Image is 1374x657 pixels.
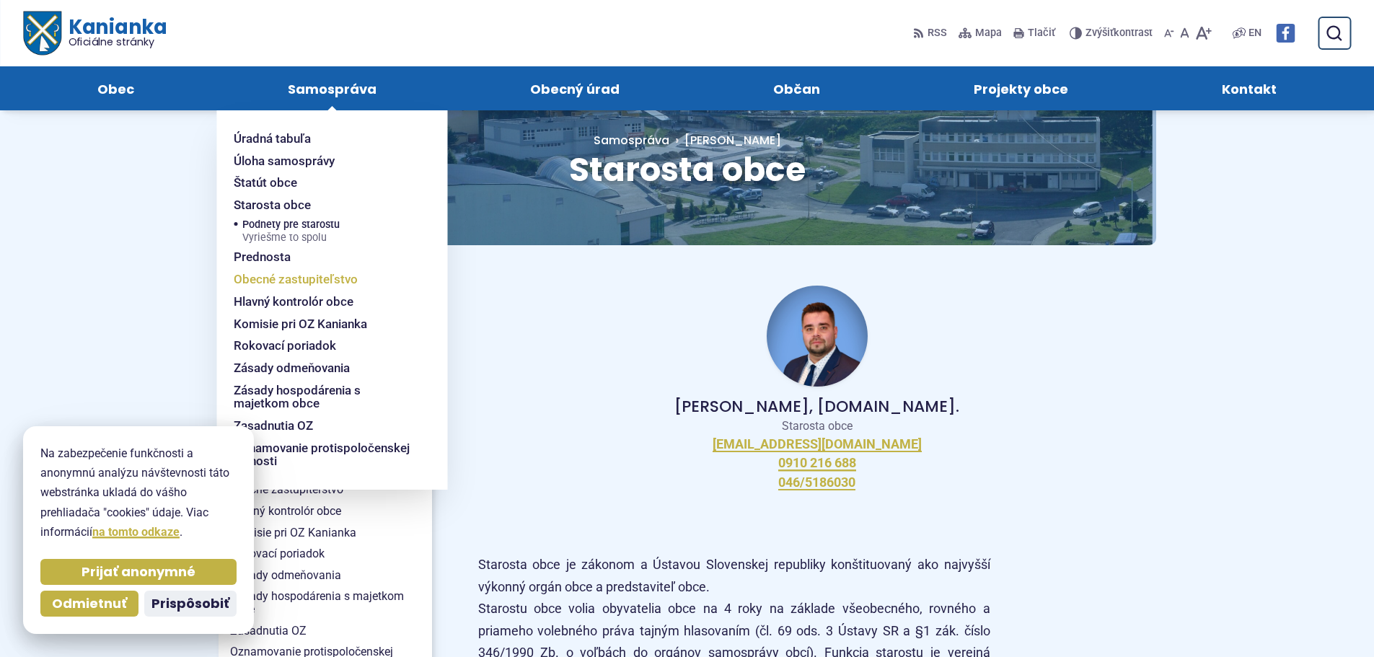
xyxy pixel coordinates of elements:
[1246,25,1264,42] a: EN
[219,565,432,586] a: Zásady odmeňovania
[234,246,291,268] span: Prednosta
[1085,27,1114,39] span: Zvýšiť
[234,128,311,150] span: Úradná tabuľa
[1161,18,1177,48] button: Zmenšiť veľkosť písma
[61,17,166,48] span: Kanianka
[234,335,336,357] span: Rokovací poriadok
[234,172,297,194] span: Štatút obce
[234,437,413,472] a: Oznamovanie protispoločenskej činnosti
[234,172,413,194] a: Štatút obce
[225,66,439,110] a: Samospráva
[974,66,1068,110] span: Projekty obce
[82,564,195,581] span: Prijať anonymné
[230,586,420,619] span: Zásady hospodárenia s majetkom obce
[219,620,432,642] a: Zasadnutia OZ
[956,18,1005,48] a: Mapa
[242,216,413,247] a: Podnety pre starostuVyriešme to spolu
[68,37,167,47] span: Oficiálne stránky
[1160,66,1339,110] a: Kontakt
[594,132,669,149] a: Samospráva
[1085,27,1153,40] span: kontrast
[219,543,432,565] a: Rokovací poriadok
[234,128,413,150] a: Úradná tabuľa
[234,291,353,313] span: Hlavný kontrolór obce
[778,455,856,472] a: 0910 216 688
[40,559,237,585] button: Prijať anonymné
[1192,18,1215,48] button: Zväčšiť veľkosť písma
[684,132,781,149] span: [PERSON_NAME]
[234,150,335,172] span: Úloha samosprávy
[288,66,376,110] span: Samospráva
[234,194,311,216] span: Starosta obce
[97,66,134,110] span: Obec
[230,479,420,501] span: Obecné zastupiteľstvo
[913,18,950,48] a: RSS
[234,379,413,415] a: Zásady hospodárenia s majetkom obce
[151,596,229,612] span: Prispôsobiť
[767,286,868,387] img: Fotka - starosta obce
[92,525,180,539] a: na tomto odkaze
[52,596,127,612] span: Odmietnuť
[35,66,196,110] a: Obec
[219,479,432,501] a: Obecné zastupiteľstvo
[40,444,237,542] p: Na zabezpečenie funkčnosti a anonymnú analýzu návštevnosti táto webstránka ukladá do vášho prehli...
[234,268,413,291] a: Obecné zastupiteľstvo
[975,25,1002,42] span: Mapa
[230,543,420,565] span: Rokovací poriadok
[230,565,420,586] span: Zásady odmeňovania
[40,591,138,617] button: Odmietnuť
[501,398,1133,415] p: [PERSON_NAME], [DOMAIN_NAME].
[1028,27,1055,40] span: Tlačiť
[234,357,413,379] a: Zásady odmeňovania
[234,415,413,437] a: Zasadnutia OZ
[778,475,855,491] a: 046/5186030
[1070,18,1155,48] button: Zvýšiťkontrast
[928,25,947,42] span: RSS
[219,501,432,522] a: Hlavný kontrolór obce
[234,150,413,172] a: Úloha samosprávy
[234,268,358,291] span: Obecné zastupiteľstvo
[711,66,883,110] a: Občan
[242,216,340,247] span: Podnety pre starostu
[912,66,1131,110] a: Projekty obce
[1177,18,1192,48] button: Nastaviť pôvodnú veľkosť písma
[773,66,820,110] span: Občan
[530,66,620,110] span: Obecný úrad
[234,313,367,335] span: Komisie pri OZ Kanianka
[219,522,432,544] a: Komisie pri OZ Kanianka
[234,357,350,379] span: Zásady odmeňovania
[230,522,420,544] span: Komisie pri OZ Kanianka
[242,232,340,244] span: Vyriešme to spolu
[230,501,420,522] span: Hlavný kontrolór obce
[234,291,413,313] a: Hlavný kontrolór obce
[144,591,237,617] button: Prispôsobiť
[230,620,420,642] span: Zasadnutia OZ
[1249,25,1261,42] span: EN
[1222,66,1277,110] span: Kontakt
[501,419,1133,433] p: Starosta obce
[23,12,167,56] a: Logo Kanianka, prejsť na domovskú stránku.
[23,12,61,56] img: Prejsť na domovskú stránku
[234,415,313,437] span: Zasadnutia OZ
[1276,24,1295,43] img: Prejsť na Facebook stránku
[234,313,413,335] a: Komisie pri OZ Kanianka
[669,132,781,149] a: [PERSON_NAME]
[1010,18,1058,48] button: Tlačiť
[234,194,413,216] a: Starosta obce
[234,246,413,268] a: Prednosta
[569,146,806,193] span: Starosta obce
[219,586,432,619] a: Zásady hospodárenia s majetkom obce
[467,66,682,110] a: Obecný úrad
[234,335,413,357] a: Rokovací poriadok
[713,436,922,453] a: [EMAIL_ADDRESS][DOMAIN_NAME]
